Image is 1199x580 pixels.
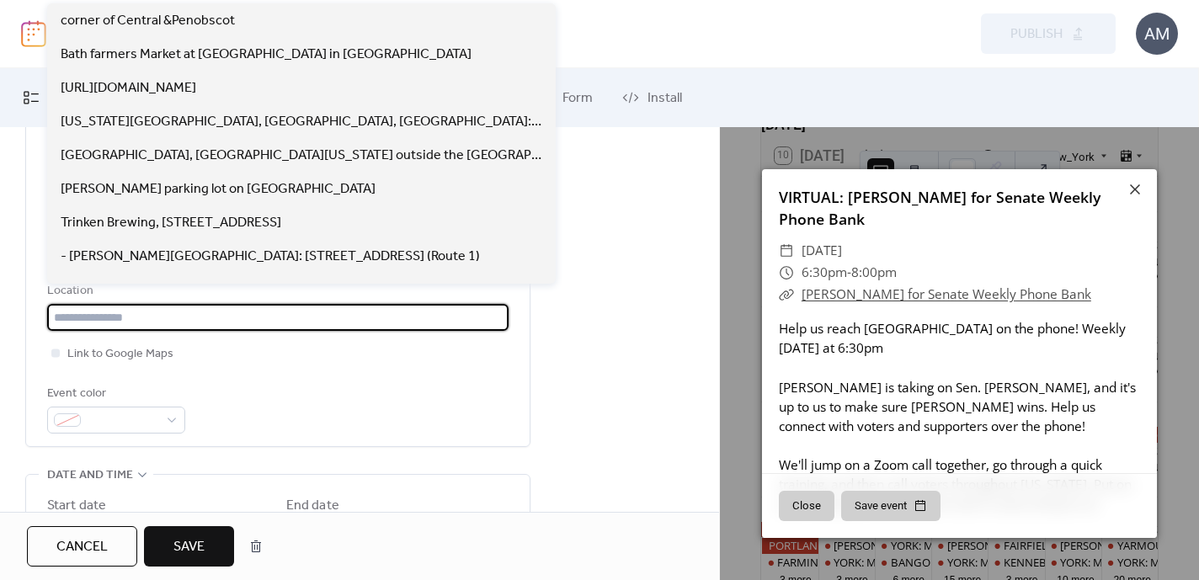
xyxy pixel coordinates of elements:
span: Save [173,537,205,557]
span: corner of Central &Penobscot [61,11,235,31]
span: Link to Google Maps [67,344,173,364]
button: Close [779,491,834,521]
div: End date [286,496,339,516]
img: logo [21,20,46,47]
span: [US_STATE][GEOGRAPHIC_DATA], [GEOGRAPHIC_DATA], [GEOGRAPHIC_DATA]: Parking lot across from [STREE... [61,112,542,132]
div: ​ [779,284,794,306]
div: AM [1136,13,1178,55]
span: Cancel [56,537,108,557]
button: Save event [841,491,941,521]
button: Save [144,526,234,567]
span: - [847,263,851,281]
span: [URL][DOMAIN_NAME] [61,78,196,98]
span: [DATE] [802,240,842,262]
span: Bath farmers Market at [GEOGRAPHIC_DATA] in [GEOGRAPHIC_DATA] [61,45,472,65]
span: [STREET_ADDRESS] [61,280,180,301]
div: Event color [47,384,182,404]
div: Help us reach [GEOGRAPHIC_DATA] on the phone! Weekly [DATE] at 6:30pm [PERSON_NAME] is taking on ... [762,319,1157,513]
div: Start date [47,496,106,516]
span: Trinken Brewing, [STREET_ADDRESS] [61,213,281,233]
span: 6:30pm [802,263,847,281]
span: Form [562,88,593,109]
button: Cancel [27,526,137,567]
span: Date and time [47,466,133,486]
span: [PERSON_NAME] parking lot on [GEOGRAPHIC_DATA] [61,179,376,200]
a: Install [610,75,695,120]
div: Location [47,281,505,301]
span: - [PERSON_NAME][GEOGRAPHIC_DATA]: [STREET_ADDRESS] (Route 1) [61,247,480,267]
div: ​ [779,240,794,262]
div: ​ [779,262,794,284]
span: Install [647,88,682,109]
span: 8:00pm [851,263,897,281]
span: [GEOGRAPHIC_DATA], [GEOGRAPHIC_DATA][US_STATE] outside the [GEOGRAPHIC_DATA] in [GEOGRAPHIC_DATA]... [61,146,542,166]
a: Form [525,75,605,120]
a: VIRTUAL: [PERSON_NAME] for Senate Weekly Phone Bank [779,187,1100,229]
a: My Events [10,75,121,120]
a: [PERSON_NAME] for Senate Weekly Phone Bank [802,285,1091,303]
